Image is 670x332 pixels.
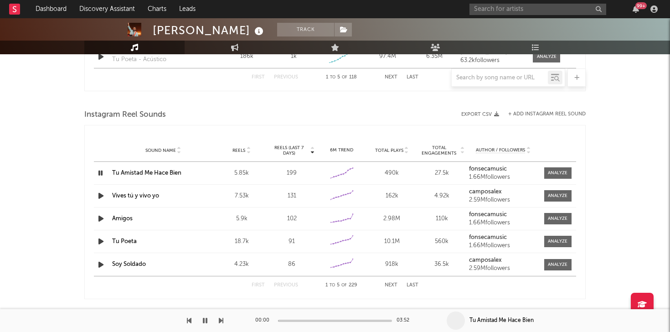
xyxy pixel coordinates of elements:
[419,260,465,269] div: 36.5k
[469,212,507,218] strong: fonsecamusic
[469,166,537,172] a: fonsecamusic
[319,147,365,154] div: 6M Trend
[226,52,268,61] div: 186k
[469,189,502,195] strong: camposalex
[469,166,507,172] strong: fonsecamusic
[369,237,415,246] div: 10.1M
[419,145,459,156] span: Total Engagements
[469,243,537,249] div: 1.66M followers
[219,169,264,178] div: 5.85k
[112,55,166,64] div: Tu Poeta - Acústico
[369,214,415,223] div: 2.98M
[269,260,314,269] div: 86
[469,212,537,218] a: fonsecamusic
[469,197,537,203] div: 2.59M followers
[112,216,133,222] a: Amigos
[461,112,499,117] button: Export CSV
[112,239,137,244] a: Tu Poeta
[369,192,415,201] div: 162k
[469,234,537,241] a: fonsecamusic
[153,23,266,38] div: [PERSON_NAME]
[369,169,415,178] div: 490k
[469,174,537,181] div: 1.66M followers
[635,2,647,9] div: 99 +
[252,283,265,288] button: First
[269,145,309,156] span: Reels (last 7 days)
[469,4,606,15] input: Search for artists
[469,220,537,226] div: 1.66M followers
[277,23,334,36] button: Track
[469,257,537,264] a: camposalex
[219,237,264,246] div: 18.7k
[219,260,264,269] div: 4.23k
[232,148,245,153] span: Reels
[413,52,456,61] div: 6.35M
[375,148,403,153] span: Total Plays
[397,315,415,326] div: 03:52
[112,261,146,267] a: Soy Soldado
[476,147,525,153] span: Author / Followers
[407,283,418,288] button: Last
[219,192,264,201] div: 7.53k
[269,237,314,246] div: 91
[419,192,465,201] div: 4.92k
[469,189,537,195] a: camposalex
[366,52,409,61] div: 97.4M
[508,112,586,117] button: + Add Instagram Reel Sound
[255,315,273,326] div: 00:00
[469,257,502,263] strong: camposalex
[341,283,347,287] span: of
[469,316,534,325] div: Tu Amistad Me Hace Bien
[419,169,465,178] div: 27.5k
[419,237,465,246] div: 560k
[469,234,507,240] strong: fonsecamusic
[274,283,298,288] button: Previous
[269,214,314,223] div: 102
[330,283,335,287] span: to
[499,112,586,117] div: + Add Instagram Reel Sound
[633,5,639,13] button: 99+
[112,193,159,199] a: Vives tú y vivo yo
[385,283,397,288] button: Next
[145,148,176,153] span: Sound Name
[460,57,524,64] div: 63.2k followers
[84,109,166,120] span: Instagram Reel Sounds
[112,170,181,176] a: Tu Amistad Me Hace Bien
[269,192,314,201] div: 131
[369,260,415,269] div: 918k
[316,280,366,291] div: 1 5 229
[469,265,537,272] div: 2.59M followers
[419,214,465,223] div: 110k
[219,214,264,223] div: 5.9k
[452,74,548,82] input: Search by song name or URL
[291,52,297,61] div: 1k
[269,169,314,178] div: 199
